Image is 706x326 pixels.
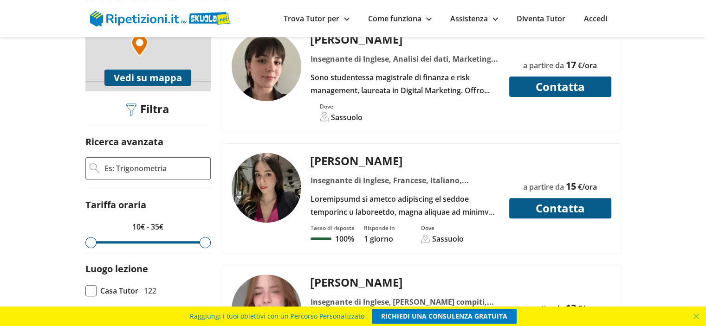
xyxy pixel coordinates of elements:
div: Sassuolo [331,112,363,122]
span: 122 [144,284,156,297]
div: Insegnante di Inglese, Francese, Italiano, Spagnolo, Traduzione passiva inglese [307,174,503,187]
span: €/ora [578,303,597,313]
div: Sono studentessa magistrale di finanza e risk management, laureata in Digital Marketing. Offro ri... [307,71,503,97]
input: Es: Trigonometria [104,161,207,175]
span: a partire da [523,60,564,70]
div: Insegnante di Inglese, [PERSON_NAME] compiti, [DEMOGRAPHIC_DATA], [PERSON_NAME] [307,295,503,308]
span: 15 [566,180,576,192]
div: [PERSON_NAME] [307,275,503,290]
div: Dove [320,102,363,110]
span: €/ora [578,60,597,70]
div: Dove [421,224,464,232]
a: logo Skuola.net | Ripetizioni.it [90,13,231,23]
div: Insegnante di Inglese, Analisi dei dati, Marketing, [DEMOGRAPHIC_DATA], Tedesco [307,52,503,65]
span: Casa Tutor [100,284,138,297]
p: 1 giorno [364,234,395,244]
span: a partire da [523,182,564,192]
div: Loremipsumd si ametco adipiscing el seddoe temporinc u laboreetdo, magna aliquae ad minimv quisno... [307,192,503,218]
a: Diventa Tutor [517,13,565,24]
a: Assistenza [450,13,498,24]
div: [PERSON_NAME] [307,153,503,168]
span: €/ora [578,182,597,192]
span: 17 [566,58,576,71]
a: RICHIEDI UNA CONSULENZA GRATUITA [372,309,517,324]
span: Raggiungi i tuoi obiettivi con un Percorso Personalizzato [190,309,364,324]
button: Contatta [509,77,611,97]
a: Come funziona [368,13,432,24]
div: [PERSON_NAME] [307,32,503,47]
div: Tasso di risposta [311,224,355,232]
span: a partire da [523,303,564,313]
a: Accedi [584,13,607,24]
p: 100% [335,234,354,244]
button: Contatta [509,198,611,218]
div: Risponde in [364,224,395,232]
img: Filtra filtri mobile [126,103,136,116]
label: Tariffa oraria [85,198,146,211]
span: 13 [566,301,576,314]
label: Luogo lezione [85,262,148,275]
button: Vedi su mappa [104,70,191,86]
p: 10€ - 35€ [85,220,211,233]
img: Marker [131,34,148,57]
div: Sassuolo [432,234,464,244]
label: Ricerca avanzata [85,135,163,148]
div: Filtra [123,102,173,117]
img: Ricerca Avanzata [90,163,100,173]
a: Trova Tutor per [284,13,350,24]
img: tutor a sassuolo - Giorgia [232,32,301,101]
img: logo Skuola.net | Ripetizioni.it [90,11,231,26]
img: tutor a Sassuolo - Elisabetta [232,153,301,223]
